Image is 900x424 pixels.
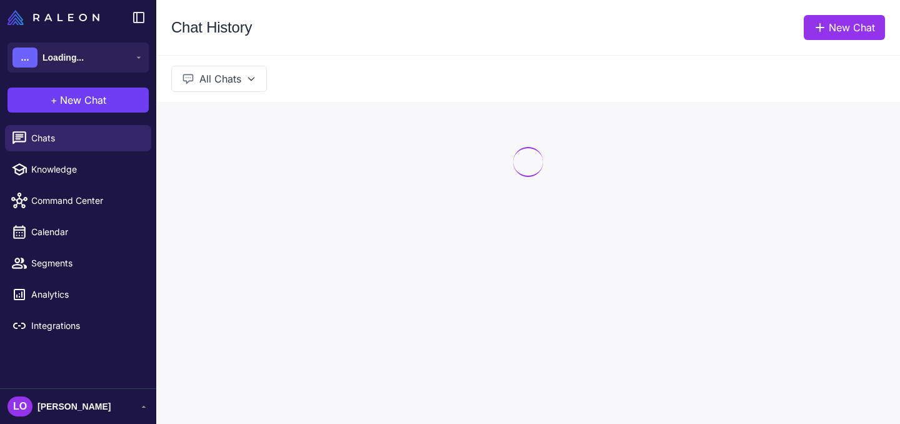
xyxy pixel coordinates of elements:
span: Calendar [31,225,141,239]
span: Command Center [31,194,141,208]
span: Analytics [31,288,141,301]
div: LO [7,396,32,416]
span: Loading... [42,51,84,64]
span: New Chat [60,93,106,108]
a: Analytics [5,281,151,308]
img: Raleon Logo [7,10,99,25]
a: Chats [5,125,151,151]
span: Segments [31,256,141,270]
span: + [51,93,57,108]
a: New Chat [804,15,885,40]
button: All Chats [171,66,267,92]
a: Calendar [5,219,151,245]
div: ... [12,48,37,68]
h1: Chat History [171,18,252,38]
button: +New Chat [7,88,149,113]
button: ...Loading... [7,43,149,73]
a: Integrations [5,313,151,339]
span: [PERSON_NAME] [37,400,111,413]
span: Integrations [31,319,141,333]
span: Chats [31,131,141,145]
a: Knowledge [5,156,151,183]
span: Knowledge [31,163,141,176]
a: Command Center [5,188,151,214]
a: Segments [5,250,151,276]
